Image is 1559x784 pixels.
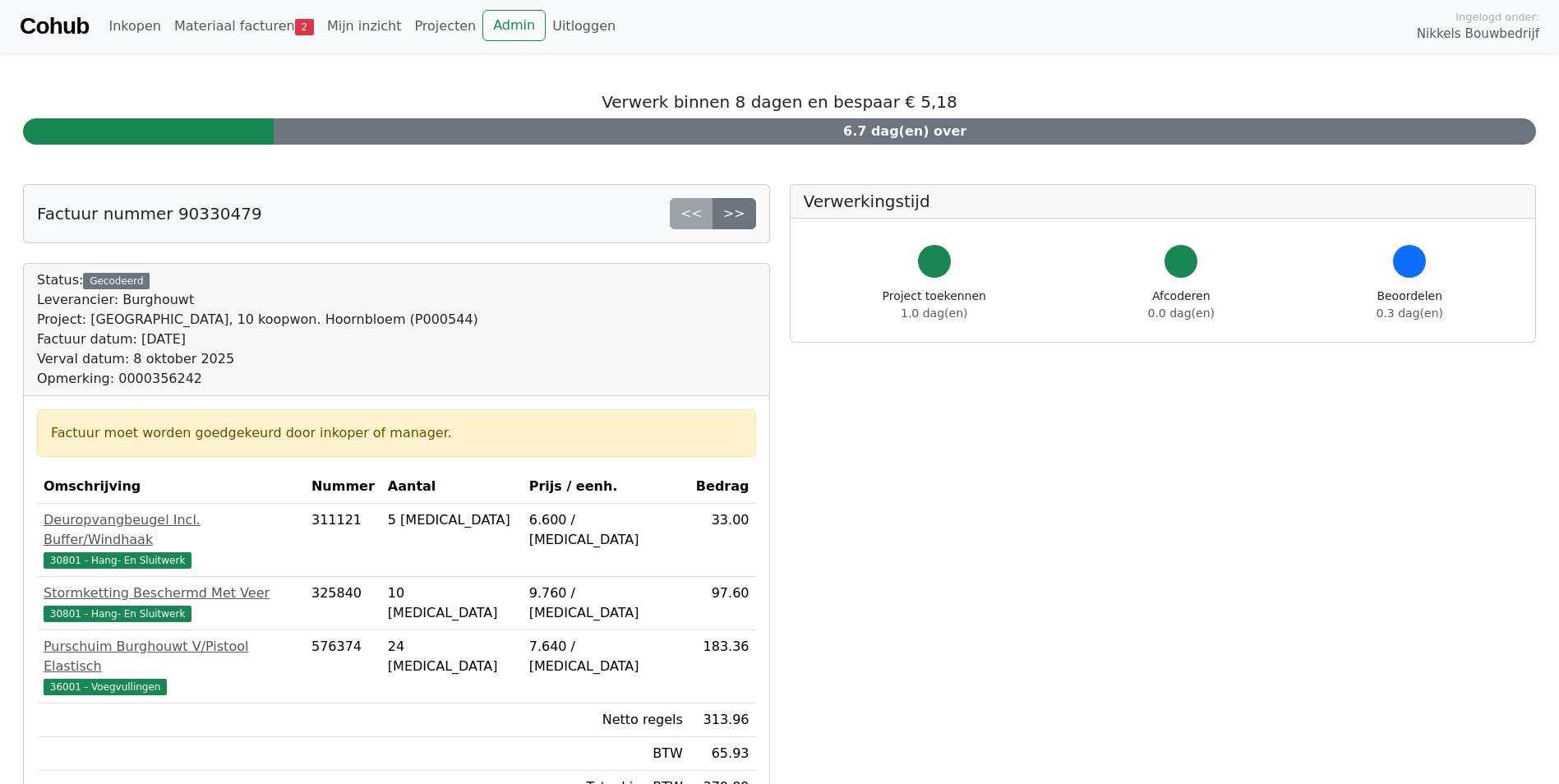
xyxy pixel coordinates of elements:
td: 325840 [305,577,381,630]
div: Project toekennen [883,288,986,322]
a: Projecten [408,10,482,43]
td: 313.96 [690,703,756,737]
div: Gecodeerd [83,273,150,289]
a: Purschuim Burghouwt V/Pistool Elastisch36001 - Voegvullingen [44,637,298,696]
td: 65.93 [690,737,756,771]
a: Mijn inzicht [321,10,408,43]
td: 33.00 [690,504,756,577]
div: Project: [GEOGRAPHIC_DATA], 10 koopwon. Hoornbloem (P000544) [37,310,478,330]
span: 0.0 dag(en) [1148,307,1215,320]
a: Stormketting Beschermd Met Veer30801 - Hang- En Sluitwerk [44,583,298,623]
div: 6.7 dag(en) over [274,118,1536,145]
div: Status: [37,270,478,389]
a: Deuropvangbeugel Incl. Buffer/Windhaak30801 - Hang- En Sluitwerk [44,510,298,570]
div: Beoordelen [1377,288,1443,322]
span: 30801 - Hang- En Sluitwerk [44,606,191,622]
div: 7.640 / [MEDICAL_DATA] [529,637,683,676]
div: 24 [MEDICAL_DATA] [388,637,516,676]
span: Ingelogd onder: [1455,9,1539,25]
a: Inkopen [102,10,167,43]
div: Purschuim Burghouwt V/Pistool Elastisch [44,637,298,676]
div: 6.600 / [MEDICAL_DATA] [529,510,683,550]
td: 311121 [305,504,381,577]
h5: Factuur nummer 90330479 [37,204,262,224]
div: Afcoderen [1148,288,1215,322]
div: 5 [MEDICAL_DATA] [388,510,516,530]
div: Factuur datum: [DATE] [37,330,478,349]
th: Nummer [305,470,381,504]
div: Deuropvangbeugel Incl. Buffer/Windhaak [44,510,298,550]
div: Stormketting Beschermd Met Veer [44,583,298,603]
div: Opmerking: 0000356242 [37,369,478,389]
h5: Verwerk binnen 8 dagen en bespaar € 5,18 [23,92,1536,112]
a: Admin [482,10,546,41]
div: 9.760 / [MEDICAL_DATA] [529,583,683,623]
th: Bedrag [690,470,756,504]
a: Cohub [20,7,89,46]
h5: Verwerkingstijd [804,191,1523,211]
td: Netto regels [523,703,690,737]
span: 36001 - Voegvullingen [44,679,167,695]
a: >> [713,198,756,229]
span: 1.0 dag(en) [901,307,967,320]
span: Nikkels Bouwbedrijf [1417,25,1539,44]
a: Materiaal facturen2 [168,10,321,43]
th: Prijs / eenh. [523,470,690,504]
td: 576374 [305,630,381,703]
span: 2 [295,19,314,35]
div: Factuur moet worden goedgekeurd door inkoper of manager. [51,423,742,443]
div: Verval datum: 8 oktober 2025 [37,349,478,369]
td: 183.36 [690,630,756,703]
span: 0.3 dag(en) [1377,307,1443,320]
th: Omschrijving [37,470,305,504]
span: 30801 - Hang- En Sluitwerk [44,552,191,569]
td: BTW [523,737,690,771]
td: 97.60 [690,577,756,630]
div: Leverancier: Burghouwt [37,290,478,310]
th: Aantal [381,470,523,504]
a: Uitloggen [546,10,622,43]
div: 10 [MEDICAL_DATA] [388,583,516,623]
